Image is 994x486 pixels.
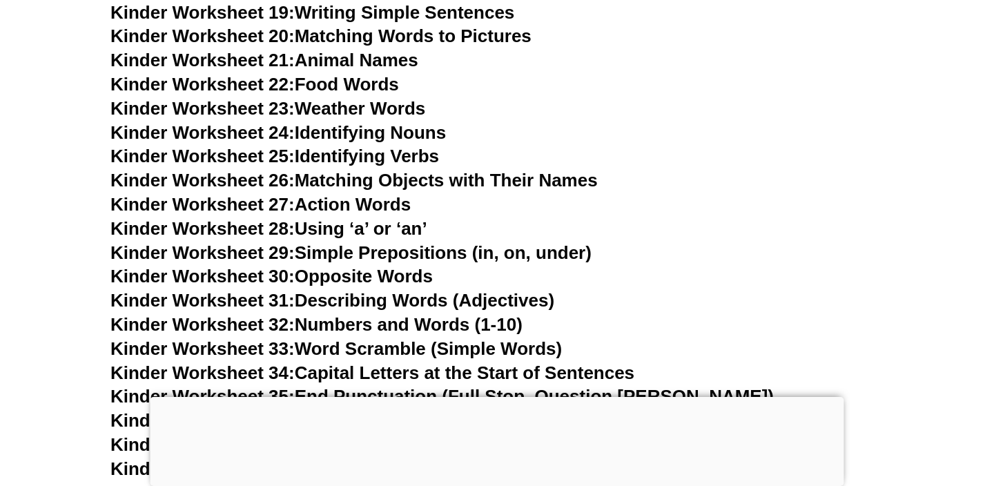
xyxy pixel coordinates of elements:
[110,98,295,119] span: Kinder Worksheet 23:
[110,170,295,191] span: Kinder Worksheet 26:
[110,2,295,23] span: Kinder Worksheet 19:
[110,194,411,215] a: Kinder Worksheet 27:Action Words
[110,74,399,95] a: Kinder Worksheet 22:Food Words
[110,386,295,407] span: Kinder Worksheet 35:
[110,170,598,191] a: Kinder Worksheet 26:Matching Objects with Their Names
[110,290,295,311] span: Kinder Worksheet 31:
[110,74,295,95] span: Kinder Worksheet 22:
[150,397,844,483] iframe: Advertisement
[110,314,295,335] span: Kinder Worksheet 32:
[110,26,532,46] a: Kinder Worksheet 20:Matching Words to Pictures
[110,458,295,479] span: Kinder Worksheet 38:
[110,266,295,286] span: Kinder Worksheet 30:
[110,218,427,239] a: Kinder Worksheet 28:Using ‘a’ or ‘an’
[110,362,634,383] a: Kinder Worksheet 34:Capital Letters at the Start of Sentences
[110,26,295,46] span: Kinder Worksheet 20:
[110,146,439,166] a: Kinder Worksheet 25:Identifying Verbs
[110,458,507,479] a: Kinder Worksheet 38:Days and Months Names
[110,386,774,407] a: Kinder Worksheet 35:End Punctuation (Full Stop, Question [PERSON_NAME])
[110,434,596,455] a: Kinder Worksheet 37:Matching Shapes with Their Names
[110,242,295,263] span: Kinder Worksheet 29:
[110,266,433,286] a: Kinder Worksheet 30:Opposite Words
[110,314,523,335] a: Kinder Worksheet 32:Numbers and Words (1-10)
[110,122,446,143] a: Kinder Worksheet 24:Identifying Nouns
[110,218,295,239] span: Kinder Worksheet 28:
[110,146,295,166] span: Kinder Worksheet 25:
[110,194,295,215] span: Kinder Worksheet 27:
[110,410,295,431] span: Kinder Worksheet 36:
[110,338,562,359] a: Kinder Worksheet 33:Word Scramble (Simple Words)
[110,242,592,263] a: Kinder Worksheet 29:Simple Prepositions (in, on, under)
[110,122,295,143] span: Kinder Worksheet 24:
[110,2,514,23] a: Kinder Worksheet 19:Writing Simple Sentences
[757,330,994,486] iframe: Chat Widget
[110,338,295,359] span: Kinder Worksheet 33:
[110,50,418,70] a: Kinder Worksheet 21:Animal Names
[110,362,295,383] span: Kinder Worksheet 34:
[757,330,994,486] div: チャットウィジェット
[110,410,528,431] a: Kinder Worksheet 36:Identifying Common Words
[110,50,295,70] span: Kinder Worksheet 21:
[110,290,554,311] a: Kinder Worksheet 31:Describing Words (Adjectives)
[110,434,295,455] span: Kinder Worksheet 37:
[110,98,425,119] a: Kinder Worksheet 23:Weather Words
